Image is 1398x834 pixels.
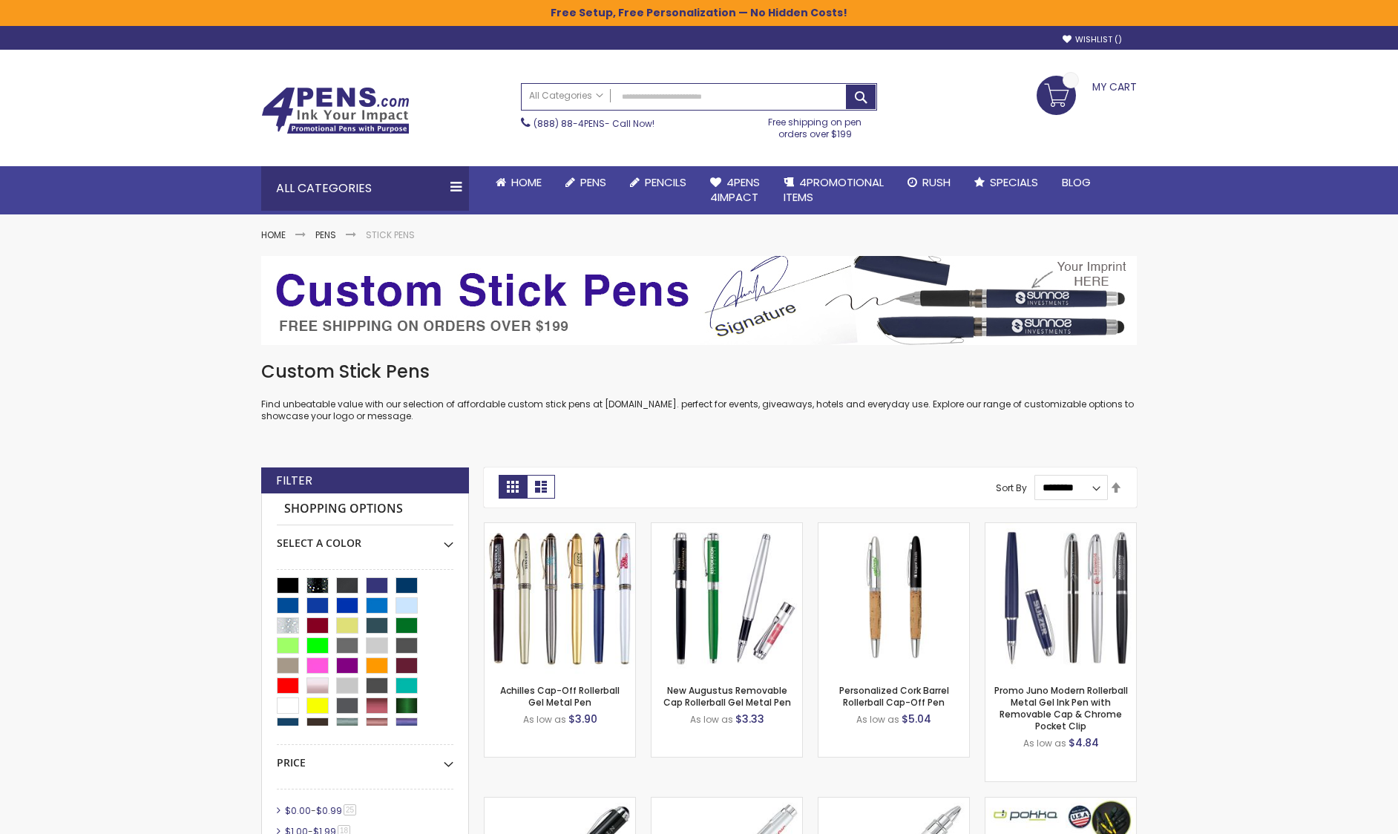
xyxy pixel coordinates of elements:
[484,166,554,199] a: Home
[996,481,1027,493] label: Sort By
[315,229,336,241] a: Pens
[316,804,342,817] span: $0.99
[985,797,1136,810] a: Custom Pokka® Pocket Pen
[710,174,760,205] span: 4Pens 4impact
[962,166,1050,199] a: Specials
[922,174,951,190] span: Rush
[554,166,618,199] a: Pens
[281,804,361,817] a: $0.00-$0.9925
[522,84,611,108] a: All Categories
[485,522,635,535] a: Achilles Cap-Off Rollerball Gel Metal Pen
[1062,174,1091,190] span: Blog
[1276,794,1398,834] iframe: Google Customer Reviews
[1023,737,1066,749] span: As low as
[645,174,686,190] span: Pencils
[277,745,453,770] div: Price
[568,712,597,726] span: $3.90
[985,523,1136,674] img: Promo Juno Modern Rollerball Metal Gel Ink Pen with Removable Cap & Chrome Pocket Clip
[285,804,311,817] span: $0.00
[277,525,453,551] div: Select A Color
[276,473,312,489] strong: Filter
[485,523,635,674] img: Achilles Cap-Off Rollerball Gel Metal Pen
[618,166,698,199] a: Pencils
[366,229,415,241] strong: Stick Pens
[261,256,1137,345] img: Stick Pens
[534,117,605,130] a: (888) 88-4PENS
[652,522,802,535] a: New Augustus Removable Cap Rollerball Gel Metal Pen
[511,174,542,190] span: Home
[580,174,606,190] span: Pens
[529,90,603,102] span: All Categories
[261,166,469,211] div: All Categories
[1063,34,1122,45] a: Wishlist
[652,797,802,810] a: Promo Saturn-II Twist-Action Heavy Brass Ballpoint Pen
[784,174,884,205] span: 4PROMOTIONAL ITEMS
[698,166,772,214] a: 4Pens4impact
[990,174,1038,190] span: Specials
[985,522,1136,535] a: Promo Juno Modern Rollerball Metal Gel Ink Pen with Removable Cap & Chrome Pocket Clip
[839,684,949,709] a: Personalized Cork Barrel Rollerball Cap-Off Pen
[772,166,896,214] a: 4PROMOTIONALITEMS
[500,684,620,709] a: Achilles Cap-Off Rollerball Gel Metal Pen
[344,804,356,815] span: 25
[261,398,1137,422] p: Find unbeatable value with our selection of affordable custom stick pens at [DOMAIN_NAME]. perfec...
[818,523,969,674] img: Personalized Cork Barrel Rollerball Cap-Off Pen
[896,166,962,199] a: Rush
[523,713,566,726] span: As low as
[261,87,410,134] img: 4Pens Custom Pens and Promotional Products
[902,712,931,726] span: $5.04
[856,713,899,726] span: As low as
[261,360,1137,384] h1: Custom Stick Pens
[994,684,1128,733] a: Promo Juno Modern Rollerball Metal Gel Ink Pen with Removable Cap & Chrome Pocket Clip
[1069,735,1099,750] span: $4.84
[499,475,527,499] strong: Grid
[663,684,791,709] a: New Augustus Removable Cap Rollerball Gel Metal Pen
[818,797,969,810] a: Promo Saturn-II Satin Chrome Stick Cap-Off Rollerball Pen
[1050,166,1103,199] a: Blog
[534,117,654,130] span: - Call Now!
[690,713,733,726] span: As low as
[277,493,453,525] strong: Shopping Options
[818,522,969,535] a: Personalized Cork Barrel Rollerball Cap-Off Pen
[652,523,802,674] img: New Augustus Removable Cap Rollerball Gel Metal Pen
[485,797,635,810] a: Customized Saturn-III Cap-Off Rollerball Gel Ink Pen with Removable Brass Cap
[261,229,286,241] a: Home
[753,111,878,140] div: Free shipping on pen orders over $199
[735,712,764,726] span: $3.33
